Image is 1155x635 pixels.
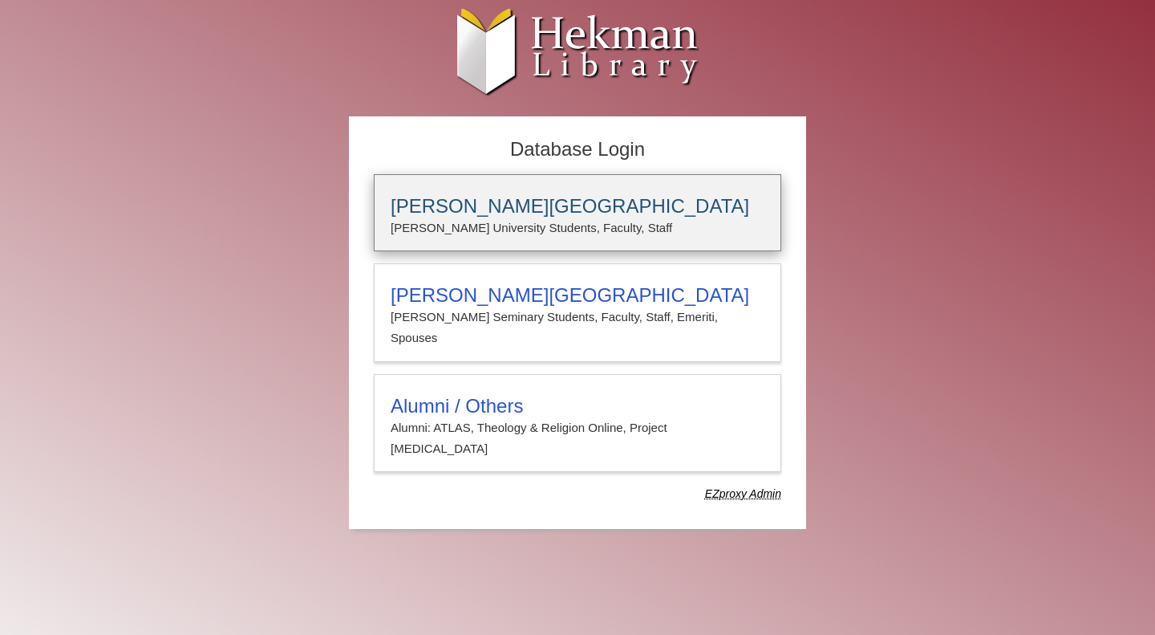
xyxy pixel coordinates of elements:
p: [PERSON_NAME] Seminary Students, Faculty, Staff, Emeriti, Spouses [391,307,764,349]
p: Alumni: ATLAS, Theology & Religion Online, Project [MEDICAL_DATA] [391,417,764,460]
h3: Alumni / Others [391,395,764,417]
h3: [PERSON_NAME][GEOGRAPHIC_DATA] [391,284,764,307]
h3: [PERSON_NAME][GEOGRAPHIC_DATA] [391,195,764,218]
h2: Database Login [366,133,789,166]
a: [PERSON_NAME][GEOGRAPHIC_DATA][PERSON_NAME] Seminary Students, Faculty, Staff, Emeriti, Spouses [374,263,781,362]
dfn: Use Alumni login [705,487,781,500]
summary: Alumni / OthersAlumni: ATLAS, Theology & Religion Online, Project [MEDICAL_DATA] [391,395,764,460]
p: [PERSON_NAME] University Students, Faculty, Staff [391,218,764,238]
a: [PERSON_NAME][GEOGRAPHIC_DATA][PERSON_NAME] University Students, Faculty, Staff [374,174,781,251]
